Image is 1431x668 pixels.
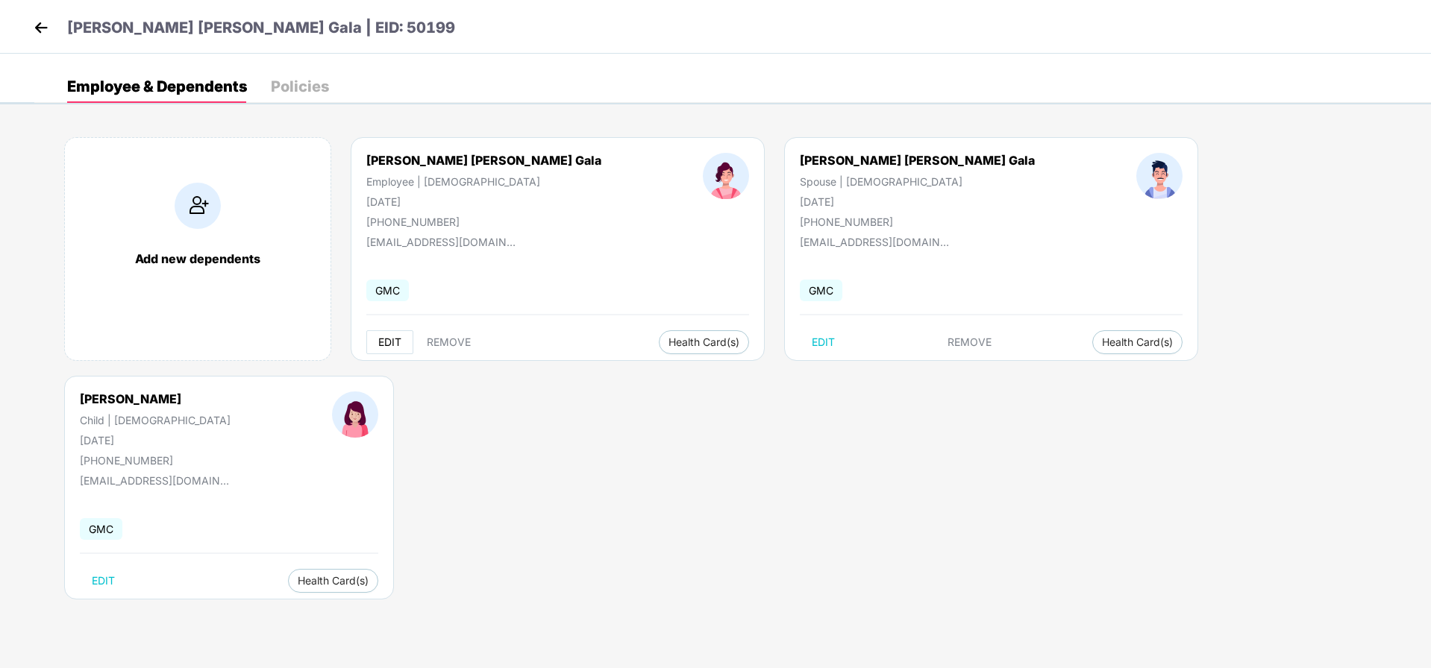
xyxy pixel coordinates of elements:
[80,251,316,266] div: Add new dependents
[80,454,231,467] div: [PHONE_NUMBER]
[298,577,369,584] span: Health Card(s)
[175,183,221,229] img: addIcon
[800,195,1035,208] div: [DATE]
[67,79,247,94] div: Employee & Dependents
[366,236,516,248] div: [EMAIL_ADDRESS][DOMAIN_NAME]
[668,338,739,346] span: Health Card(s)
[800,215,1035,228] div: [PHONE_NUMBER]
[366,280,409,301] span: GMC
[948,336,992,348] span: REMOVE
[366,195,601,208] div: [DATE]
[800,153,1035,168] div: [PERSON_NAME] [PERSON_NAME] Gala
[80,518,122,540] span: GMC
[1102,338,1173,346] span: Health Card(s)
[415,330,483,354] button: REMOVE
[427,336,471,348] span: REMOVE
[80,391,231,406] div: [PERSON_NAME]
[936,330,1003,354] button: REMOVE
[271,79,329,94] div: Policies
[366,330,413,354] button: EDIT
[659,330,749,354] button: Health Card(s)
[80,434,231,447] div: [DATE]
[366,175,601,188] div: Employee | [DEMOGRAPHIC_DATA]
[30,16,52,39] img: back
[800,236,949,248] div: [EMAIL_ADDRESS][DOMAIN_NAME]
[80,569,127,593] button: EDIT
[800,175,1035,188] div: Spouse | [DEMOGRAPHIC_DATA]
[288,569,378,593] button: Health Card(s)
[800,280,842,301] span: GMC
[1136,153,1183,199] img: profileImage
[366,215,601,228] div: [PHONE_NUMBER]
[366,153,601,168] div: [PERSON_NAME] [PERSON_NAME] Gala
[67,16,455,40] p: [PERSON_NAME] [PERSON_NAME] Gala | EID: 50199
[703,153,749,199] img: profileImage
[332,391,378,438] img: profileImage
[80,474,229,487] div: [EMAIL_ADDRESS][DOMAIN_NAME]
[92,575,115,587] span: EDIT
[378,336,401,348] span: EDIT
[80,414,231,426] div: Child | [DEMOGRAPHIC_DATA]
[812,336,835,348] span: EDIT
[800,330,847,354] button: EDIT
[1092,330,1183,354] button: Health Card(s)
